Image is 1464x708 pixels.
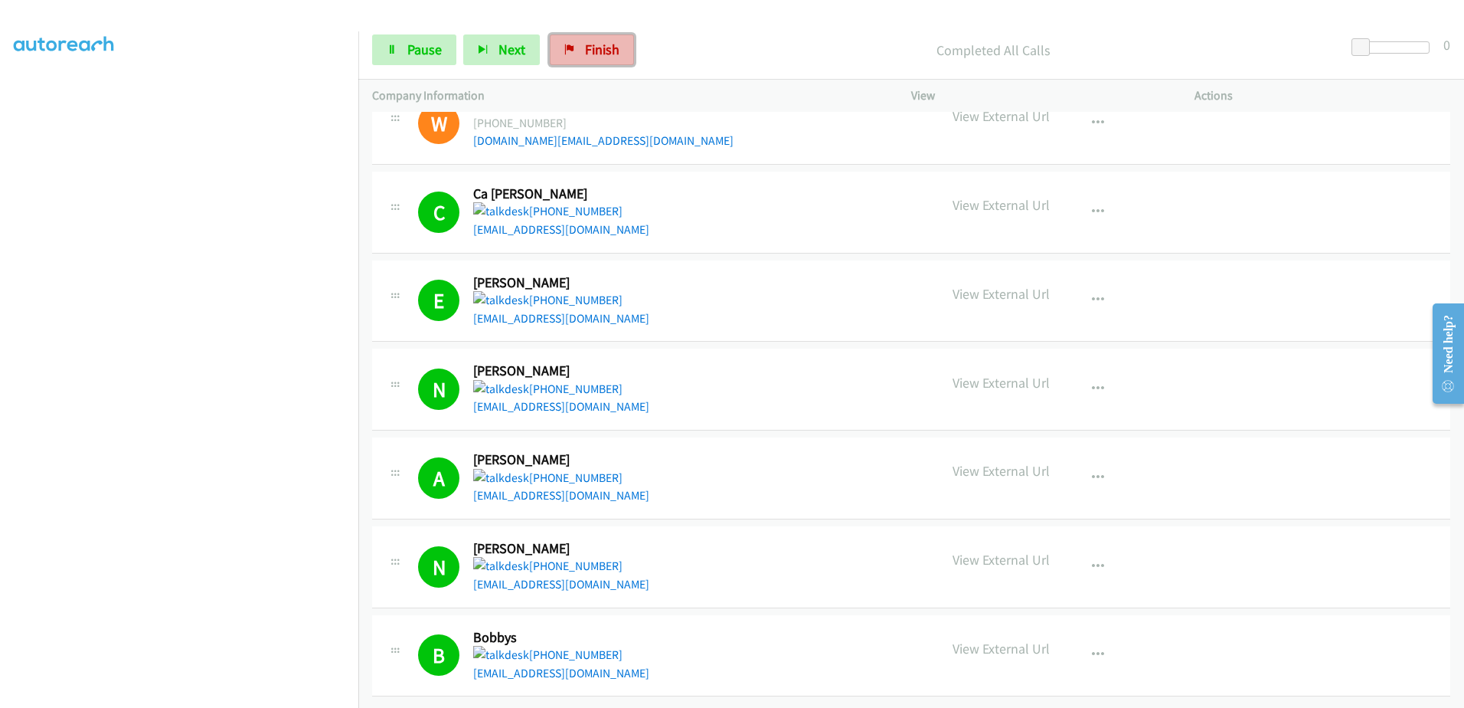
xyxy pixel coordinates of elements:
[953,638,1050,659] p: View External Url
[372,87,884,105] p: Company Information
[473,469,529,487] img: talkdesk
[953,106,1050,126] p: View External Url
[473,577,649,592] a: [EMAIL_ADDRESS][DOMAIN_NAME]
[473,646,529,664] img: talkdesk
[473,114,734,133] div: [PHONE_NUMBER]
[473,382,623,396] a: [PHONE_NUMBER]
[473,647,623,662] a: [PHONE_NUMBER]
[473,204,623,218] a: [PHONE_NUMBER]
[953,549,1050,570] p: View External Url
[418,634,459,676] h1: B
[1443,34,1450,55] div: 0
[1194,87,1450,105] p: Actions
[418,280,459,321] h1: E
[473,629,628,647] h2: Bobbys
[473,666,649,680] a: [EMAIL_ADDRESS][DOMAIN_NAME]
[473,399,649,414] a: [EMAIL_ADDRESS][DOMAIN_NAME]
[1359,41,1430,54] div: Delay between calls (in seconds)
[473,311,649,326] a: [EMAIL_ADDRESS][DOMAIN_NAME]
[418,103,459,144] h1: W
[473,540,628,558] h2: [PERSON_NAME]
[473,222,649,237] a: [EMAIL_ADDRESS][DOMAIN_NAME]
[498,41,525,58] span: Next
[1420,293,1464,415] iframe: Resource Center
[953,195,1050,215] p: View External Url
[473,202,529,221] img: talkdesk
[418,546,459,588] h1: N
[473,451,628,469] h2: [PERSON_NAME]
[473,362,628,380] h2: [PERSON_NAME]
[911,87,1167,105] p: View
[407,41,442,58] span: Pause
[473,557,529,575] img: talkdesk
[473,291,529,310] img: talkdesk
[953,461,1050,481] p: View External Url
[473,274,628,292] h2: [PERSON_NAME]
[473,185,628,203] h2: Ca [PERSON_NAME]
[473,488,649,503] a: [EMAIL_ADDRESS][DOMAIN_NAME]
[473,293,623,307] a: [PHONE_NUMBER]
[418,457,459,499] h1: A
[953,372,1050,393] p: View External Url
[953,284,1050,304] p: View External Url
[655,40,1332,61] p: Completed All Calls
[372,34,456,65] a: Pause
[418,369,459,410] h1: N
[463,34,540,65] button: Next
[473,133,734,148] a: [DOMAIN_NAME][EMAIL_ADDRESS][DOMAIN_NAME]
[550,34,634,65] a: Finish
[473,470,623,485] a: [PHONE_NUMBER]
[473,380,529,398] img: talkdesk
[418,192,459,233] h1: C
[585,41,619,58] span: Finish
[473,559,623,573] a: [PHONE_NUMBER]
